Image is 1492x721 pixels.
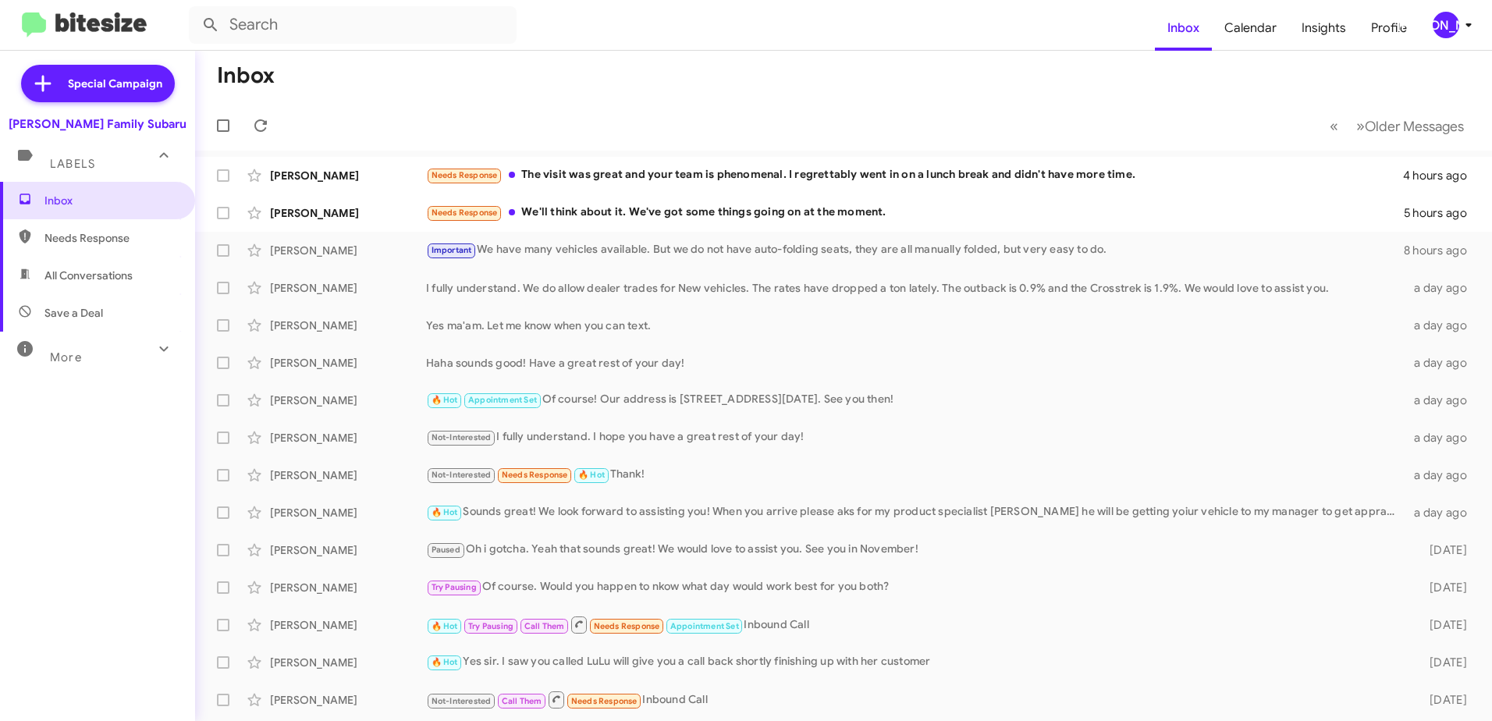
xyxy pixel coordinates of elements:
[670,621,739,631] span: Appointment Set
[44,230,177,246] span: Needs Response
[432,545,460,555] span: Paused
[432,170,498,180] span: Needs Response
[270,655,426,670] div: [PERSON_NAME]
[432,432,492,442] span: Not-Interested
[426,466,1405,484] div: Thank!
[426,280,1405,296] div: I fully understand. We do allow dealer trades for New vehicles. The rates have dropped a ton late...
[270,430,426,446] div: [PERSON_NAME]
[1405,505,1480,520] div: a day ago
[1321,110,1473,142] nav: Page navigation example
[502,470,568,480] span: Needs Response
[426,204,1404,222] div: We'll think about it. We've got some things going on at the moment.
[189,6,517,44] input: Search
[1365,118,1464,135] span: Older Messages
[68,76,162,91] span: Special Campaign
[270,467,426,483] div: [PERSON_NAME]
[1359,5,1419,51] a: Profile
[426,653,1405,671] div: Yes sir. I saw you called LuLu will give you a call back shortly finishing up with her customer
[578,470,605,480] span: 🔥 Hot
[1405,318,1480,333] div: a day ago
[270,243,426,258] div: [PERSON_NAME]
[426,428,1405,446] div: I fully understand. I hope you have a great rest of your day!
[270,692,426,708] div: [PERSON_NAME]
[426,578,1405,596] div: Of course. Would you happen to nkow what day would work best for you both?
[270,280,426,296] div: [PERSON_NAME]
[426,690,1405,709] div: Inbound Call
[44,193,177,208] span: Inbox
[468,395,537,405] span: Appointment Set
[50,157,95,171] span: Labels
[9,116,186,132] div: [PERSON_NAME] Family Subaru
[426,318,1405,333] div: Yes ma'am. Let me know when you can text.
[432,245,472,255] span: Important
[270,205,426,221] div: [PERSON_NAME]
[270,542,426,558] div: [PERSON_NAME]
[1405,617,1480,633] div: [DATE]
[44,268,133,283] span: All Conversations
[1405,580,1480,595] div: [DATE]
[1405,467,1480,483] div: a day ago
[1356,116,1365,136] span: »
[270,617,426,633] div: [PERSON_NAME]
[1404,243,1480,258] div: 8 hours ago
[594,621,660,631] span: Needs Response
[1405,655,1480,670] div: [DATE]
[1405,355,1480,371] div: a day ago
[432,621,458,631] span: 🔥 Hot
[1403,168,1480,183] div: 4 hours ago
[426,355,1405,371] div: Haha sounds good! Have a great rest of your day!
[426,615,1405,634] div: Inbound Call
[21,65,175,102] a: Special Campaign
[524,621,565,631] span: Call Them
[1405,542,1480,558] div: [DATE]
[432,470,492,480] span: Not-Interested
[1320,110,1348,142] button: Previous
[1289,5,1359,51] a: Insights
[1330,116,1338,136] span: «
[1212,5,1289,51] a: Calendar
[270,355,426,371] div: [PERSON_NAME]
[468,621,513,631] span: Try Pausing
[432,696,492,706] span: Not-Interested
[270,392,426,408] div: [PERSON_NAME]
[1347,110,1473,142] button: Next
[270,505,426,520] div: [PERSON_NAME]
[1419,12,1475,38] button: [PERSON_NAME]
[426,541,1405,559] div: Oh i gotcha. Yeah that sounds great! We would love to assist you. See you in November!
[270,168,426,183] div: [PERSON_NAME]
[1405,692,1480,708] div: [DATE]
[426,391,1405,409] div: Of course! Our address is [STREET_ADDRESS][DATE]. See you then!
[432,582,477,592] span: Try Pausing
[571,696,638,706] span: Needs Response
[426,241,1404,259] div: We have many vehicles available. But we do not have auto-folding seats, they are all manually fol...
[270,580,426,595] div: [PERSON_NAME]
[1404,205,1480,221] div: 5 hours ago
[502,696,542,706] span: Call Them
[50,350,82,364] span: More
[1405,392,1480,408] div: a day ago
[432,507,458,517] span: 🔥 Hot
[1405,280,1480,296] div: a day ago
[1405,430,1480,446] div: a day ago
[432,657,458,667] span: 🔥 Hot
[432,395,458,405] span: 🔥 Hot
[426,166,1403,184] div: The visit was great and your team is phenomenal. I regrettably went in on a lunch break and didn'...
[44,305,103,321] span: Save a Deal
[217,63,275,88] h1: Inbox
[1433,12,1459,38] div: [PERSON_NAME]
[426,503,1405,521] div: Sounds great! We look forward to assisting you! When you arrive please aks for my product special...
[270,318,426,333] div: [PERSON_NAME]
[432,208,498,218] span: Needs Response
[1155,5,1212,51] a: Inbox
